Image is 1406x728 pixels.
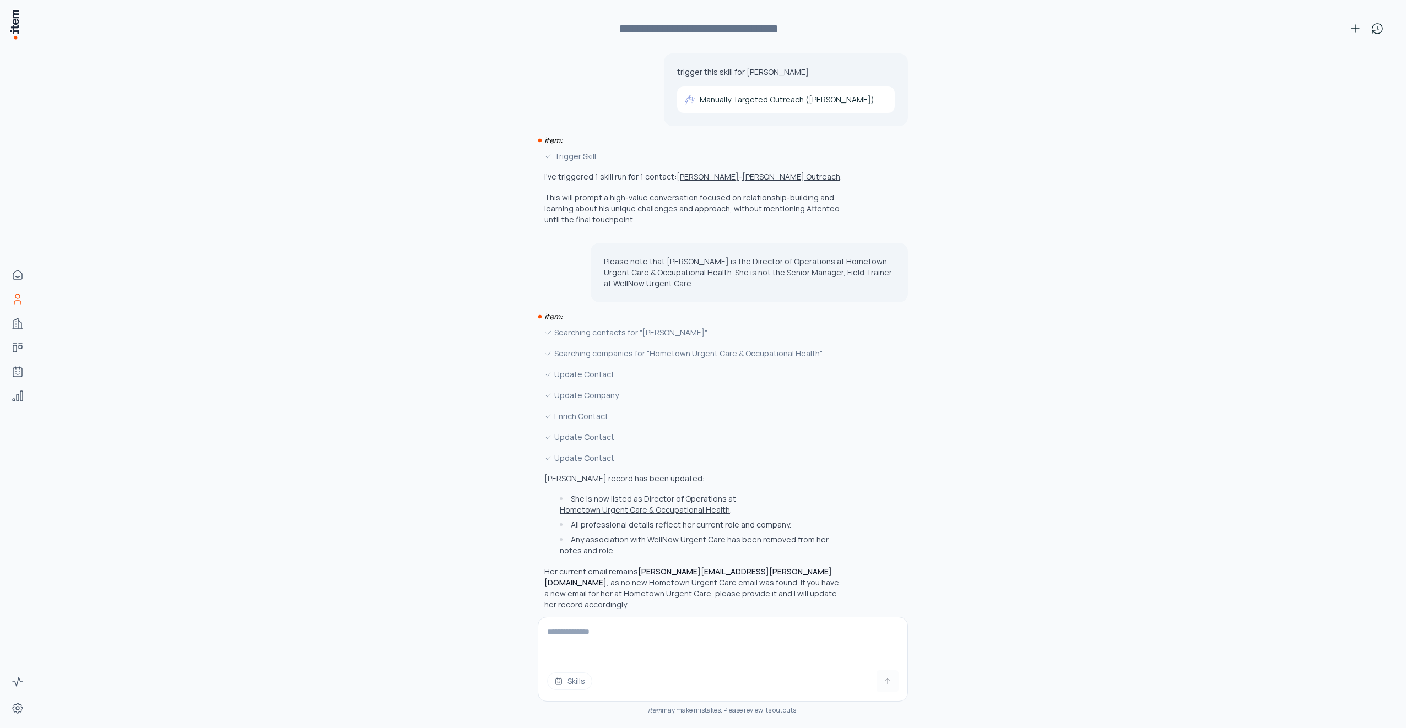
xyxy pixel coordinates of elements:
[544,347,842,360] div: Searching companies for "Hometown Urgent Care & Occupational Health"
[538,706,908,715] div: may make mistakes. Please review its outputs.
[9,9,20,40] img: Item Brain Logo
[557,519,842,530] li: All professional details reflect her current role and company.
[544,327,842,339] div: Searching contacts for "[PERSON_NAME]"
[567,676,585,687] span: Skills
[7,264,29,286] a: Home
[544,566,842,610] p: Her current email remains , as no new Hometown Urgent Care email was found. If you have a new ema...
[544,171,842,182] p: I've triggered 1 skill run for 1 contact: - .
[544,311,563,322] i: item:
[544,192,842,225] p: This will prompt a high-value conversation focused on relationship-building and learning about hi...
[1366,18,1388,40] button: View history
[7,312,29,334] a: Companies
[7,361,29,383] a: Agents
[544,410,842,422] div: Enrich Contact
[677,171,739,182] button: [PERSON_NAME]
[557,534,842,556] li: Any association with WellNow Urgent Care has been removed from her notes and role.
[648,705,662,715] i: item
[7,288,29,310] a: People
[684,94,695,105] img: Manually Targeted Outreach (Gabriel)
[544,566,832,588] a: [PERSON_NAME][EMAIL_ADDRESS][PERSON_NAME][DOMAIN_NAME]
[544,473,842,484] p: [PERSON_NAME] record has been updated:
[544,150,842,162] div: Trigger Skill
[544,389,842,401] div: Update Company
[547,672,592,690] button: Skills
[677,86,895,113] a: Manually Targeted Outreach ([PERSON_NAME])
[544,368,842,381] div: Update Contact
[544,431,842,443] div: Update Contact
[560,504,730,515] button: Hometown Urgent Care & Occupational Health
[7,385,29,407] a: Analytics
[742,171,840,182] button: [PERSON_NAME] Outreach
[544,135,563,145] i: item:
[1344,18,1366,40] button: New conversation
[544,452,842,464] div: Update Contact
[677,67,895,78] p: trigger this skill for [PERSON_NAME]
[7,697,29,719] a: Settings
[604,256,895,289] p: Please note that [PERSON_NAME] is the Director of Operations at Hometown Urgent Care & Occupation...
[7,336,29,358] a: Deals
[557,493,842,515] li: She is now listed as Director of Operations at .
[7,671,29,693] a: Activity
